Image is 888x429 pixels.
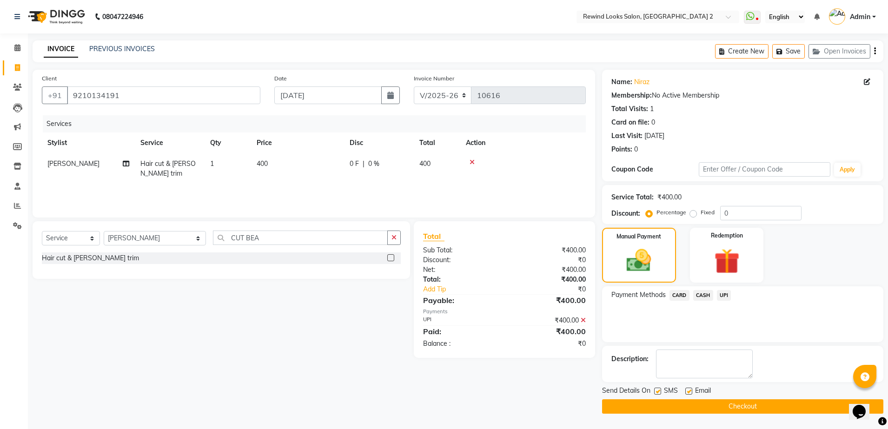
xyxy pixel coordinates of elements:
[504,326,593,337] div: ₹400.00
[257,159,268,168] span: 400
[140,159,196,178] span: Hair cut & [PERSON_NAME] trim
[611,91,652,100] div: Membership:
[504,265,593,275] div: ₹400.00
[602,399,883,414] button: Checkout
[504,255,593,265] div: ₹0
[504,295,593,306] div: ₹400.00
[42,86,68,104] button: +91
[42,132,135,153] th: Stylist
[416,326,504,337] div: Paid:
[213,231,388,245] input: Search or Scan
[102,4,143,30] b: 08047224946
[695,386,711,397] span: Email
[616,232,661,241] label: Manual Payment
[611,145,632,154] div: Points:
[419,159,431,168] span: 400
[834,163,861,177] button: Apply
[135,132,205,153] th: Service
[504,275,593,284] div: ₹400.00
[849,392,879,420] iframe: chat widget
[67,86,260,104] input: Search by Name/Mobile/Email/Code
[699,162,830,177] input: Enter Offer / Coupon Code
[634,145,638,154] div: 0
[344,132,414,153] th: Disc
[416,255,504,265] div: Discount:
[611,91,874,100] div: No Active Membership
[651,118,655,127] div: 0
[43,115,593,132] div: Services
[251,132,344,153] th: Price
[611,131,643,141] div: Last Visit:
[210,159,214,168] span: 1
[414,132,460,153] th: Total
[715,44,769,59] button: Create New
[414,74,454,83] label: Invoice Number
[611,354,649,364] div: Description:
[274,74,287,83] label: Date
[711,231,743,240] label: Redemption
[611,192,654,202] div: Service Total:
[42,253,139,263] div: Hair cut & [PERSON_NAME] trim
[205,132,251,153] th: Qty
[717,290,731,301] span: UPI
[416,316,504,325] div: UPI
[657,192,682,202] div: ₹400.00
[611,209,640,218] div: Discount:
[363,159,364,169] span: |
[693,290,713,301] span: CASH
[850,12,870,22] span: Admin
[504,339,593,349] div: ₹0
[416,295,504,306] div: Payable:
[504,245,593,255] div: ₹400.00
[423,231,444,241] span: Total
[42,74,57,83] label: Client
[808,44,870,59] button: Open Invoices
[89,45,155,53] a: PREVIOUS INVOICES
[829,8,845,25] img: Admin
[47,159,99,168] span: [PERSON_NAME]
[656,208,686,217] label: Percentage
[611,290,666,300] span: Payment Methods
[368,159,379,169] span: 0 %
[644,131,664,141] div: [DATE]
[706,245,748,277] img: _gift.svg
[611,77,632,87] div: Name:
[416,265,504,275] div: Net:
[619,246,659,275] img: _cash.svg
[701,208,715,217] label: Fixed
[44,41,78,58] a: INVOICE
[664,386,678,397] span: SMS
[504,316,593,325] div: ₹400.00
[611,165,699,174] div: Coupon Code
[611,118,649,127] div: Card on file:
[634,77,649,87] a: Niraz
[772,44,805,59] button: Save
[350,159,359,169] span: 0 F
[611,104,648,114] div: Total Visits:
[602,386,650,397] span: Send Details On
[650,104,654,114] div: 1
[24,4,87,30] img: logo
[423,308,586,316] div: Payments
[416,339,504,349] div: Balance :
[669,290,689,301] span: CARD
[460,132,586,153] th: Action
[416,284,519,294] a: Add Tip
[416,245,504,255] div: Sub Total:
[416,275,504,284] div: Total:
[519,284,593,294] div: ₹0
